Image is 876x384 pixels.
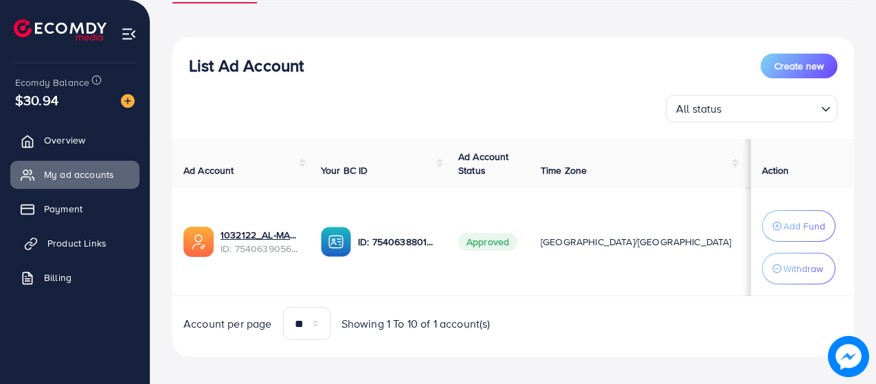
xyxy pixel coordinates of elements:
[221,242,299,256] span: ID: 7540639056867557392
[783,260,823,277] p: Withdraw
[121,26,137,42] img: menu
[183,316,272,332] span: Account per page
[121,94,135,108] img: image
[762,163,789,177] span: Action
[762,210,835,242] button: Add Fund
[10,264,139,291] a: Billing
[10,161,139,188] a: My ad accounts
[10,229,139,257] a: Product Links
[44,271,71,284] span: Billing
[47,236,106,250] span: Product Links
[673,99,725,119] span: All status
[183,227,214,257] img: ic-ads-acc.e4c84228.svg
[726,96,816,119] input: Search for option
[221,228,299,256] div: <span class='underline'>1032122_AL-MAKKAH_1755691890611</span></br>7540639056867557392
[321,163,368,177] span: Your BC ID
[10,126,139,154] a: Overview
[358,234,436,250] p: ID: 7540638801937629201
[321,227,351,257] img: ic-ba-acc.ded83a64.svg
[666,95,838,122] div: Search for option
[783,218,825,234] p: Add Fund
[15,90,58,110] span: $30.94
[15,76,89,89] span: Ecomdy Balance
[762,253,835,284] button: Withdraw
[14,19,106,41] img: logo
[183,163,234,177] span: Ad Account
[221,228,299,242] a: 1032122_AL-MAKKAH_1755691890611
[44,168,114,181] span: My ad accounts
[761,54,838,78] button: Create new
[341,316,491,332] span: Showing 1 To 10 of 1 account(s)
[10,195,139,223] a: Payment
[44,133,85,147] span: Overview
[541,163,587,177] span: Time Zone
[44,202,82,216] span: Payment
[774,59,824,73] span: Create new
[189,56,304,76] h3: List Ad Account
[541,235,732,249] span: [GEOGRAPHIC_DATA]/[GEOGRAPHIC_DATA]
[458,150,509,177] span: Ad Account Status
[458,233,517,251] span: Approved
[828,336,869,377] img: image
